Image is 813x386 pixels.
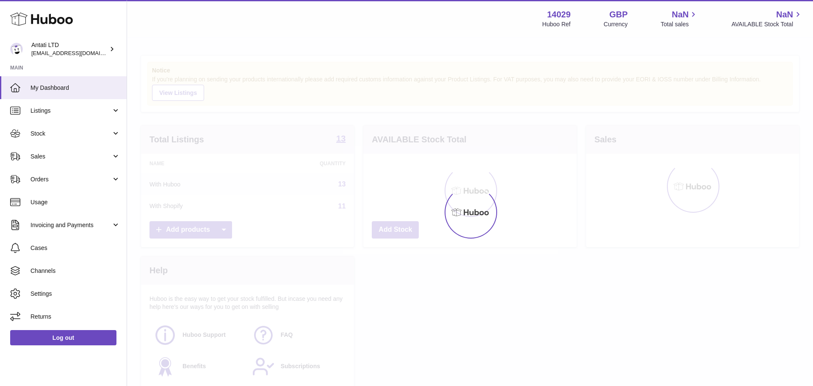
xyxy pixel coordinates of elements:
[661,20,698,28] span: Total sales
[661,9,698,28] a: NaN Total sales
[30,267,120,275] span: Channels
[731,20,803,28] span: AVAILABLE Stock Total
[30,153,111,161] span: Sales
[10,43,23,56] img: internalAdmin-14029@internal.huboo.com
[672,9,689,20] span: NaN
[30,84,120,92] span: My Dashboard
[31,41,108,57] div: Antati LTD
[609,9,628,20] strong: GBP
[30,107,111,115] span: Listings
[30,244,120,252] span: Cases
[542,20,571,28] div: Huboo Ref
[604,20,628,28] div: Currency
[547,9,571,20] strong: 14029
[30,198,120,206] span: Usage
[30,175,111,183] span: Orders
[731,9,803,28] a: NaN AVAILABLE Stock Total
[31,50,124,56] span: [EMAIL_ADDRESS][DOMAIN_NAME]
[776,9,793,20] span: NaN
[10,330,116,345] a: Log out
[30,221,111,229] span: Invoicing and Payments
[30,313,120,321] span: Returns
[30,130,111,138] span: Stock
[30,290,120,298] span: Settings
